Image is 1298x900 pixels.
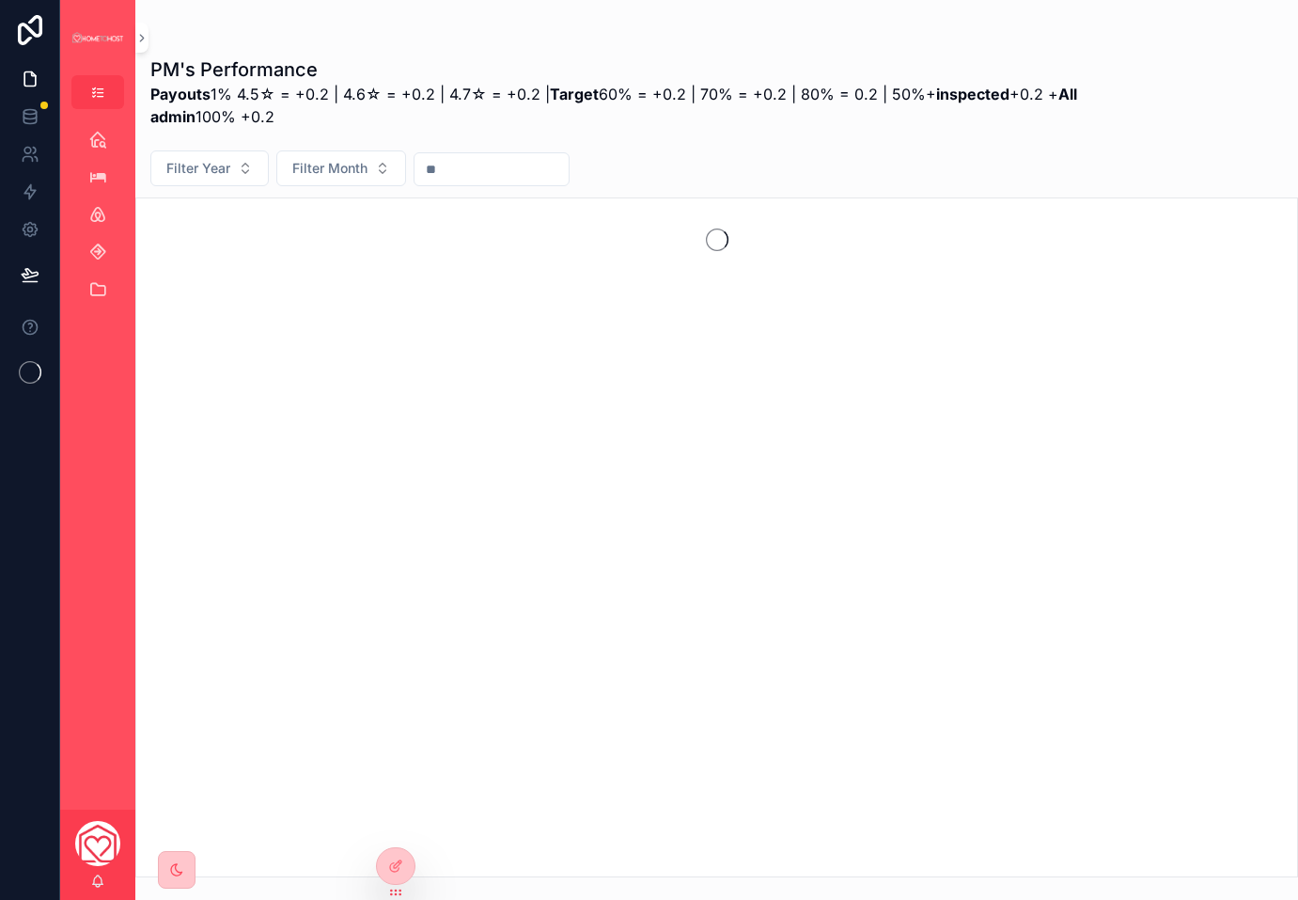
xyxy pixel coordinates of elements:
[936,85,1009,103] strong: inspected
[550,85,599,103] strong: Target
[150,56,1142,83] h1: PM's Performance
[150,83,1142,128] p: 1% 4.5☆ = +0.2 | 4.6☆ = +0.2 | 4.7☆ = +0.2 | 60% = +0.2 | 70% = +0.2 | 80% = 0.2 | 50%+ +0.2 + 10...
[60,109,135,331] div: scrollable content
[276,150,406,186] button: Select Button
[166,159,230,178] span: Filter Year
[150,85,211,103] strong: Payouts
[150,150,269,186] button: Select Button
[71,32,124,42] img: App logo
[292,159,368,178] span: Filter Month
